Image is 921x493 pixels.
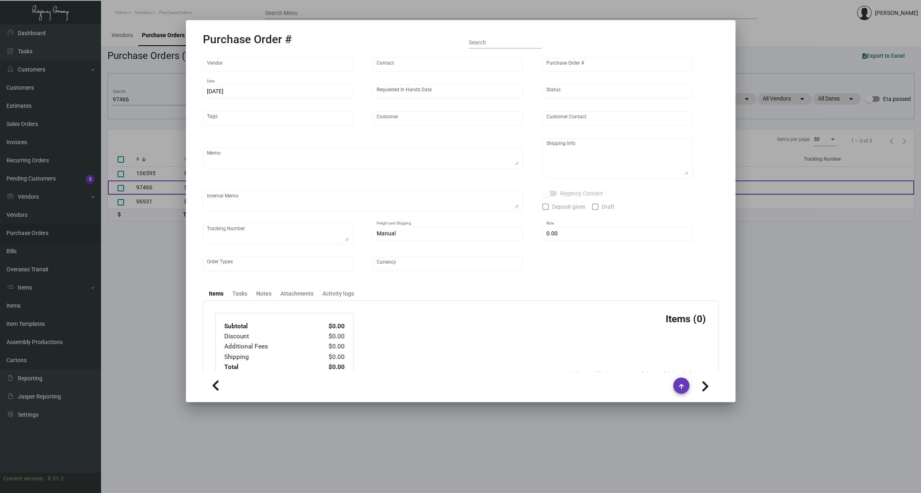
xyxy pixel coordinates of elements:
[280,290,314,298] div: Attachments
[560,189,603,198] span: Regency Contact
[232,290,247,298] div: Tasks
[552,202,586,212] span: Deposit given
[565,366,630,381] button: 0 Opened Estimates
[224,362,312,372] td: Total
[312,331,345,342] td: $0.00
[3,474,44,483] div: Current version:
[377,230,396,237] span: Manual
[312,352,345,362] td: $0.00
[224,331,312,342] td: Discount
[641,370,700,377] span: 0 Opened Sales Orders
[602,202,615,212] span: Draft
[209,290,223,298] div: Items
[666,313,706,325] h3: Items (0)
[312,321,345,331] td: $0.00
[312,342,345,352] td: $0.00
[571,370,623,377] span: 0 Opened Estimates
[322,290,354,298] div: Activity logs
[48,474,64,483] div: 0.51.2
[634,366,706,381] button: 0 Opened Sales Orders
[224,342,312,352] td: Additional Fees
[312,362,345,372] td: $0.00
[224,352,312,362] td: Shipping
[256,290,272,298] div: Notes
[203,33,292,46] h2: Purchase Order #
[224,321,312,331] td: Subtotal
